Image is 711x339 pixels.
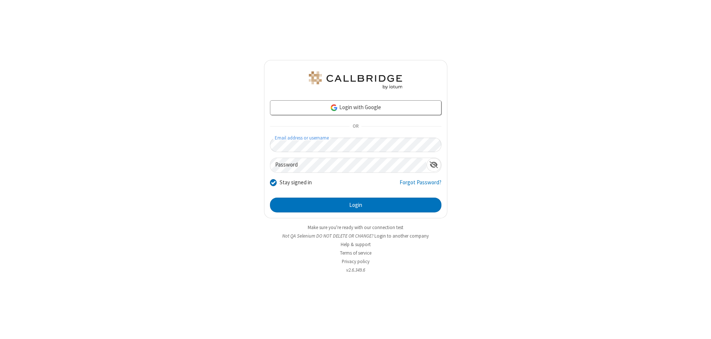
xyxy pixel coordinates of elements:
a: Make sure you're ready with our connection test [308,224,403,231]
img: QA Selenium DO NOT DELETE OR CHANGE [307,71,404,89]
input: Email address or username [270,138,441,152]
a: Forgot Password? [400,178,441,192]
button: Login to another company [374,232,429,239]
img: google-icon.png [330,104,338,112]
label: Stay signed in [280,178,312,187]
li: v2.6.349.6 [264,266,447,273]
span: OR [350,121,361,132]
div: Show password [427,158,441,172]
a: Help & support [341,241,371,248]
a: Privacy policy [342,258,370,265]
input: Password [270,158,427,172]
a: Login with Google [270,100,441,115]
a: Terms of service [340,250,371,256]
button: Login [270,198,441,212]
li: Not QA Selenium DO NOT DELETE OR CHANGE? [264,232,447,239]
